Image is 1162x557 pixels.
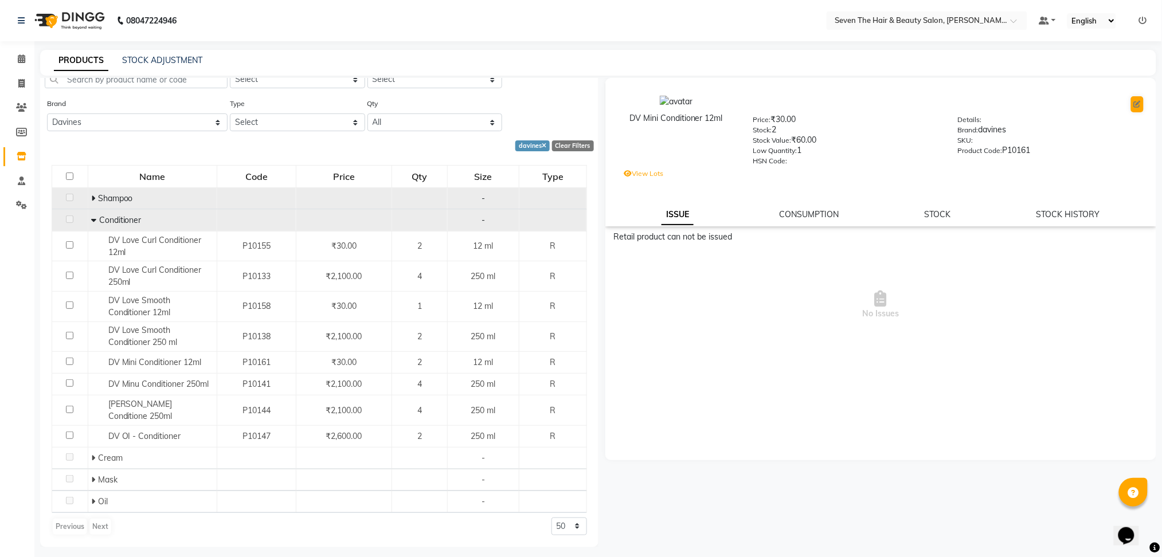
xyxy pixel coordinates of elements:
[1036,209,1100,219] a: STOCK HISTORY
[482,193,485,203] span: -
[98,496,108,507] span: Oil
[957,125,978,135] label: Brand:
[550,241,555,251] span: R
[417,405,422,415] span: 4
[126,5,177,37] b: 08047224946
[473,301,493,311] span: 12 ml
[957,124,1145,140] div: davines
[614,248,1148,362] span: No Issues
[417,331,422,342] span: 2
[122,55,202,65] a: STOCK ADJUSTMENT
[45,70,228,88] input: Search by product name or code
[54,50,108,71] a: PRODUCTS
[550,357,555,367] span: R
[471,405,495,415] span: 250 ml
[924,209,950,219] a: STOCK
[417,379,422,389] span: 4
[473,241,493,251] span: 12 ml
[550,331,555,342] span: R
[393,166,446,187] div: Qty
[753,146,797,156] label: Low Quantity:
[417,357,422,367] span: 2
[753,124,940,140] div: 2
[230,99,245,109] label: Type
[550,271,555,281] span: R
[331,241,357,251] span: ₹30.00
[624,168,664,179] label: View Lots
[98,193,133,203] span: Shampoo
[417,431,422,441] span: 2
[242,357,271,367] span: P10161
[326,431,362,441] span: ₹2,600.00
[242,405,271,415] span: P10144
[108,265,202,287] span: DV Love Curl Conditioner 250ml
[471,379,495,389] span: 250 ml
[326,331,362,342] span: ₹2,100.00
[515,140,550,151] div: davines
[326,379,362,389] span: ₹2,100.00
[108,325,178,347] span: DV Love Smooth Conditioner 250 ml
[242,331,271,342] span: P10138
[473,357,493,367] span: 12 ml
[482,496,485,507] span: -
[91,496,98,507] span: Expand Row
[417,241,422,251] span: 2
[242,241,271,251] span: P10155
[617,112,736,124] div: DV Mini Conditioner 12ml
[550,301,555,311] span: R
[29,5,108,37] img: logo
[242,379,271,389] span: P10141
[417,271,422,281] span: 4
[91,215,99,225] span: Collapse Row
[331,301,357,311] span: ₹30.00
[367,99,378,109] label: Qty
[98,453,123,463] span: Cream
[753,156,787,166] label: HSN Code:
[753,115,770,125] label: Price:
[753,134,940,150] div: ₹60.00
[520,166,585,187] div: Type
[326,405,362,415] span: ₹2,100.00
[1114,511,1151,546] iframe: chat widget
[99,215,142,225] span: Conditioner
[417,301,422,311] span: 1
[98,474,118,485] span: Mask
[91,193,98,203] span: Expand Row
[242,431,271,441] span: P10147
[753,144,940,160] div: 1
[482,474,485,485] span: -
[326,271,362,281] span: ₹2,100.00
[753,125,772,135] label: Stock:
[482,215,485,225] span: -
[91,453,98,463] span: Expand Row
[550,379,555,389] span: R
[448,166,519,187] div: Size
[957,115,981,125] label: Details:
[108,357,202,367] span: DV Mini Conditioner 12ml
[957,146,1002,156] label: Product Code:
[218,166,295,187] div: Code
[108,379,209,389] span: DV Minu Conditioner 250ml
[297,166,391,187] div: Price
[550,431,555,441] span: R
[779,209,839,219] a: CONSUMPTION
[108,235,202,257] span: DV Love Curl Conditioner 12ml
[108,399,173,421] span: [PERSON_NAME] Conditione 250ml
[662,205,694,225] a: ISSUE
[957,135,973,146] label: SKU:
[242,301,271,311] span: P10158
[482,453,485,463] span: -
[331,357,357,367] span: ₹30.00
[47,99,66,109] label: Brand
[753,135,791,146] label: Stock Value:
[753,113,940,130] div: ₹30.00
[91,474,98,485] span: Expand Row
[108,295,171,317] span: DV Love Smooth Conditioner 12ml
[660,96,692,108] img: avatar
[550,405,555,415] span: R
[552,140,594,151] div: Clear Filters
[957,144,1145,160] div: P10161
[242,271,271,281] span: P10133
[108,431,181,441] span: DV OI - Conditioner
[471,331,495,342] span: 250 ml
